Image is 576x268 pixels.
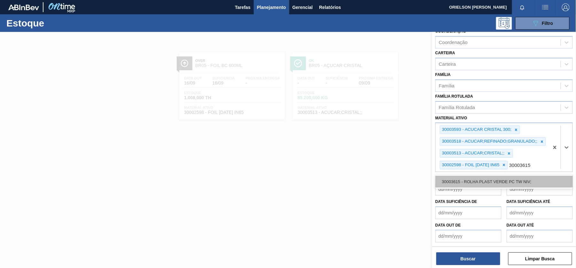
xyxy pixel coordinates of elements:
label: Família Rotulada [435,94,473,99]
label: Data suficiência até [507,199,550,204]
input: dd/mm/yyyy [507,206,573,219]
span: Planejamento [257,4,286,11]
span: Gerencial [292,4,313,11]
button: Filtro [515,17,570,30]
label: Data suficiência de [435,199,477,204]
input: dd/mm/yyyy [435,183,502,196]
div: 30003615 - ROLHA PLAST VERDE PC TW NIV; [435,176,573,188]
div: Família [439,83,455,88]
span: Filtro [542,21,553,26]
div: 30002598 - FOIL [DATE] IN65 [440,161,501,169]
label: Carteira [435,51,455,55]
div: 30003513 - ACUCAR;CRISTAL;; [440,149,506,157]
input: dd/mm/yyyy [435,230,502,242]
label: Data out até [507,223,534,227]
span: Relatórios [319,4,341,11]
button: Notificações [512,3,533,12]
label: Data out de [435,223,461,227]
input: dd/mm/yyyy [507,230,573,242]
span: Tarefas [235,4,251,11]
h1: Estoque [6,19,101,27]
div: Coordenação [439,40,468,45]
label: Família [435,72,451,77]
img: TNhmsLtSVTkK8tSr43FrP2fwEKptu5GPRR3wAAAABJRU5ErkJggg== [8,4,39,10]
input: dd/mm/yyyy [507,183,573,196]
div: 30003593 - ACUCAR CRISTAL 300; [440,126,513,134]
div: Família Rotulada [439,105,475,110]
img: Logout [562,4,570,11]
div: 30003518 - ACUCAR;REFINADO;GRANULADO;; [440,138,539,145]
img: userActions [541,4,549,11]
label: Material ativo [435,116,467,120]
div: Carteira [439,61,456,67]
div: Pogramando: nenhum usuário selecionado [496,17,512,30]
input: dd/mm/yyyy [435,206,502,219]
